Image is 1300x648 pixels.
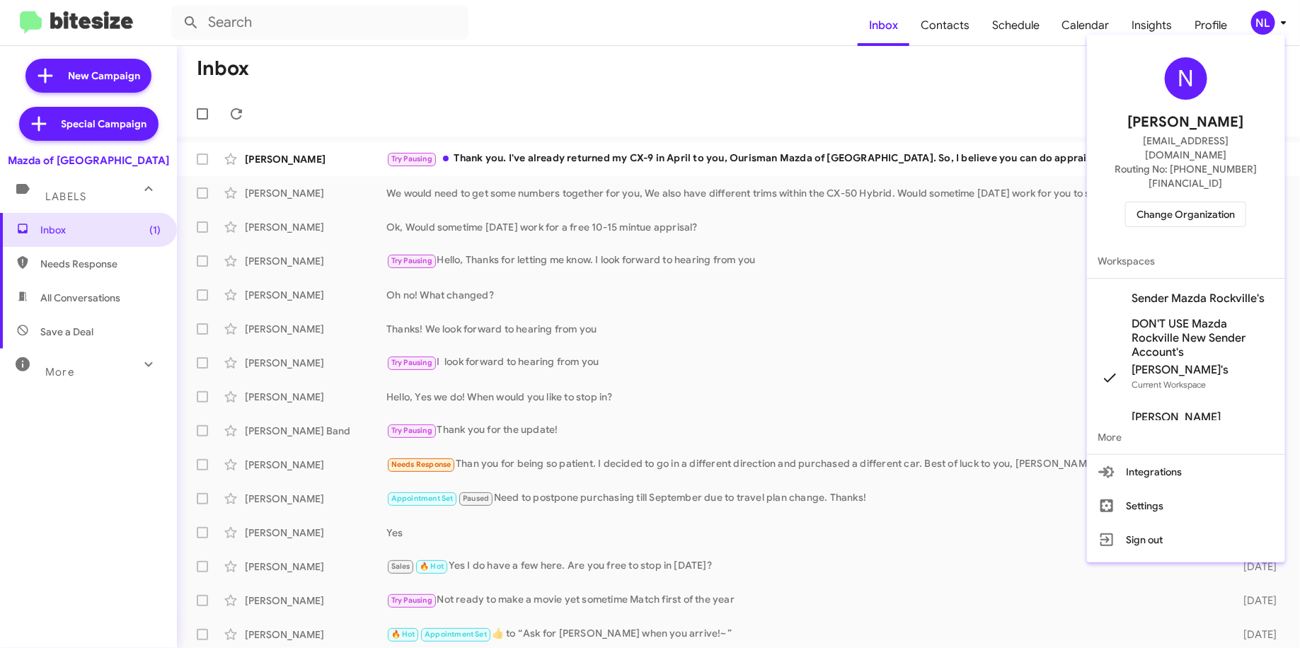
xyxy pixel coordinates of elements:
span: [PERSON_NAME]'s [1132,363,1229,377]
button: Settings [1087,489,1285,523]
span: [EMAIL_ADDRESS][DOMAIN_NAME] [1104,134,1268,162]
div: N [1165,57,1207,100]
button: Integrations [1087,455,1285,489]
span: Change Organization [1137,202,1235,226]
button: Change Organization [1125,202,1246,227]
span: Current Workspace [1132,379,1207,390]
button: Sign out [1087,523,1285,557]
span: Routing No: [PHONE_NUMBER][FINANCIAL_ID] [1104,162,1268,190]
span: [PERSON_NAME] [1132,410,1221,424]
span: DON'T USE Mazda Rockville New Sender Account's [1132,317,1274,359]
span: Sender Mazda Rockville's [1132,291,1265,306]
span: Workspaces [1087,244,1285,278]
span: [PERSON_NAME] [1128,111,1244,134]
span: More [1087,420,1285,454]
